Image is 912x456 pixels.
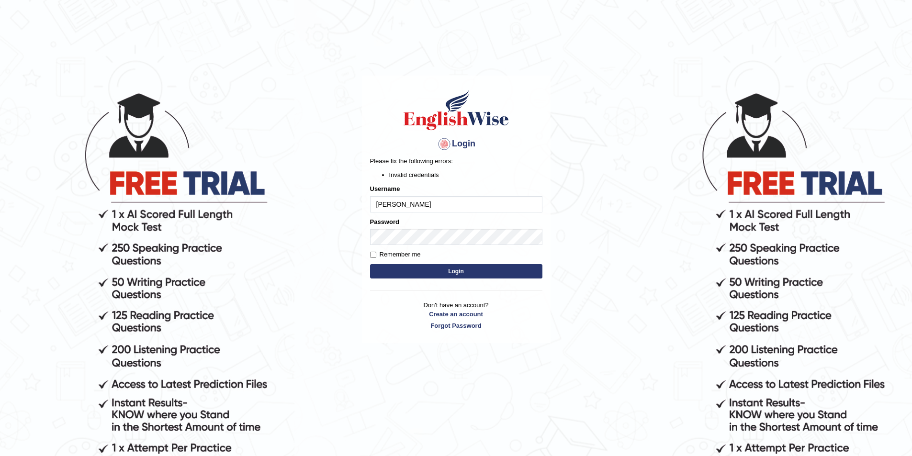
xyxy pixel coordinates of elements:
input: Remember me [370,252,376,258]
label: Password [370,217,399,226]
p: Please fix the following errors: [370,156,542,166]
h4: Login [370,136,542,152]
a: Forgot Password [370,321,542,330]
button: Login [370,264,542,278]
label: Remember me [370,250,421,259]
li: Invalid credentials [389,170,542,179]
a: Create an account [370,310,542,319]
p: Don't have an account? [370,300,542,330]
label: Username [370,184,400,193]
img: Logo of English Wise sign in for intelligent practice with AI [402,89,511,132]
